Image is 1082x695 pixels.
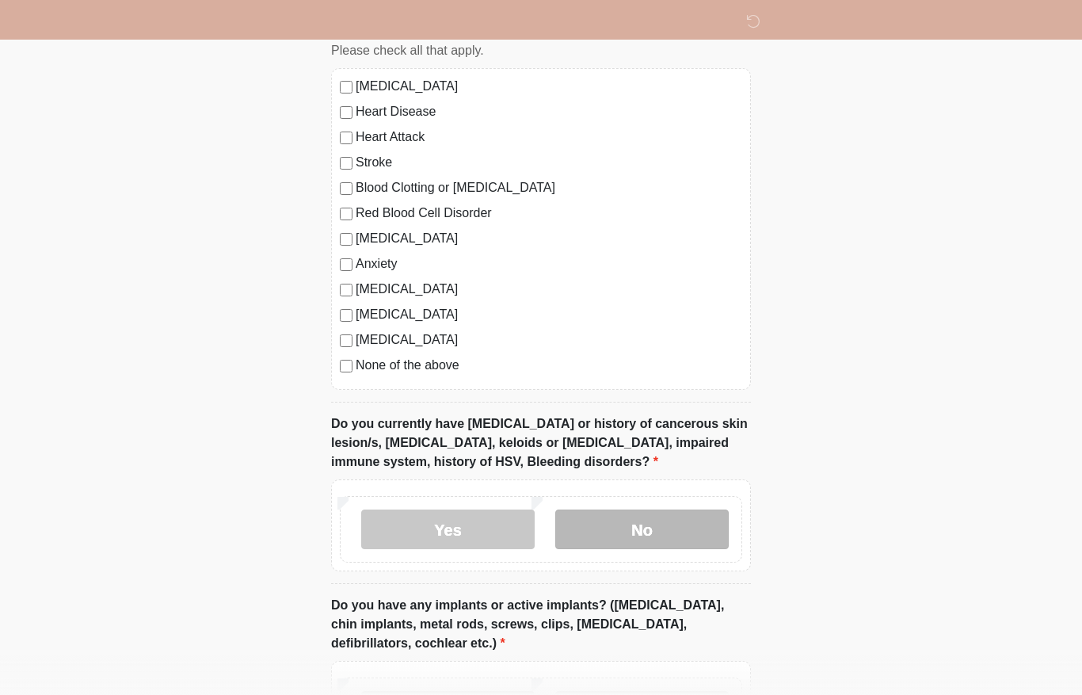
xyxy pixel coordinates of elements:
[340,106,352,119] input: Heart Disease
[340,182,352,195] input: Blood Clotting or [MEDICAL_DATA]
[356,178,742,197] label: Blood Clotting or [MEDICAL_DATA]
[356,229,742,248] label: [MEDICAL_DATA]
[356,77,742,96] label: [MEDICAL_DATA]
[356,330,742,349] label: [MEDICAL_DATA]
[315,12,336,32] img: DM Studio Logo
[361,510,535,549] label: Yes
[331,41,751,60] div: Please check all that apply.
[340,360,352,372] input: None of the above
[340,132,352,144] input: Heart Attack
[356,102,742,121] label: Heart Disease
[340,258,352,271] input: Anxiety
[356,153,742,172] label: Stroke
[340,309,352,322] input: [MEDICAL_DATA]
[340,157,352,170] input: Stroke
[340,284,352,296] input: [MEDICAL_DATA]
[340,334,352,347] input: [MEDICAL_DATA]
[356,204,742,223] label: Red Blood Cell Disorder
[340,208,352,220] input: Red Blood Cell Disorder
[331,596,751,653] label: Do you have any implants or active implants? ([MEDICAL_DATA], chin implants, metal rods, screws, ...
[356,128,742,147] label: Heart Attack
[356,280,742,299] label: [MEDICAL_DATA]
[331,414,751,472] label: Do you currently have [MEDICAL_DATA] or history of cancerous skin lesion/s, [MEDICAL_DATA], keloi...
[356,305,742,324] label: [MEDICAL_DATA]
[340,233,352,246] input: [MEDICAL_DATA]
[356,254,742,273] label: Anxiety
[555,510,729,549] label: No
[340,81,352,94] input: [MEDICAL_DATA]
[356,356,742,375] label: None of the above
